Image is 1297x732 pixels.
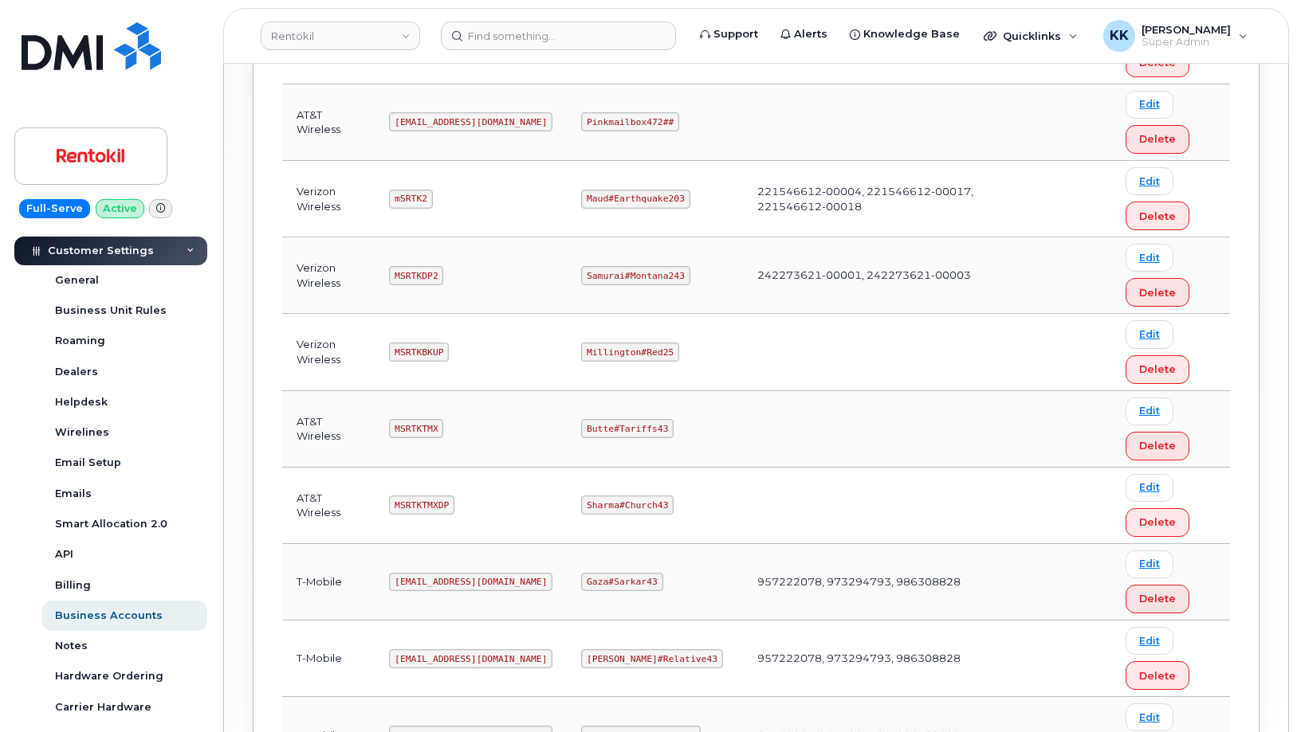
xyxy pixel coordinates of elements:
[389,495,454,515] code: MSRTKTMXDP
[1126,202,1189,230] button: Delete
[1228,663,1285,720] iframe: Messenger Launcher
[1126,661,1189,690] button: Delete
[581,343,679,362] code: Millington#Red25
[581,419,674,438] code: Butte#Tariffs43
[1126,508,1189,537] button: Delete
[1126,167,1173,195] a: Edit
[689,18,769,50] a: Support
[1110,26,1129,45] span: KK
[743,237,1036,314] td: 242273621-00001, 242273621-00003
[581,573,662,592] code: Gaza#Sarkar43
[389,419,443,438] code: MSRTKTMX
[581,112,679,131] code: Pinkmailbox472##
[581,649,723,668] code: [PERSON_NAME]#Relative43
[282,620,375,697] td: T-Mobile
[1126,278,1189,307] button: Delete
[282,544,375,620] td: T-Mobile
[1139,438,1176,453] span: Delete
[389,573,552,592] code: [EMAIL_ADDRESS][DOMAIN_NAME]
[743,544,1036,620] td: 957222078, 973294793, 986308828
[973,20,1089,52] div: Quicklinks
[282,468,375,544] td: AT&T Wireless
[282,391,375,468] td: AT&T Wireless
[1126,585,1189,613] button: Delete
[282,314,375,390] td: Verizon Wireless
[1142,23,1231,36] span: [PERSON_NAME]
[743,620,1036,697] td: 957222078, 973294793, 986308828
[713,26,758,42] span: Support
[1142,36,1231,49] span: Super Admin
[1003,29,1061,42] span: Quicklinks
[1126,550,1173,578] a: Edit
[581,266,690,285] code: Samurai#Montana243
[1139,668,1176,683] span: Delete
[1126,397,1173,425] a: Edit
[1126,244,1173,272] a: Edit
[1126,91,1173,119] a: Edit
[581,190,690,209] code: Maud#Earthquake203
[389,266,443,285] code: MSRTKDP2
[839,18,971,50] a: Knowledge Base
[1126,320,1173,348] a: Edit
[1139,131,1176,147] span: Delete
[389,112,552,131] code: [EMAIL_ADDRESS][DOMAIN_NAME]
[794,26,827,42] span: Alerts
[261,22,420,50] a: Rentokil
[389,649,552,668] code: [EMAIL_ADDRESS][DOMAIN_NAME]
[282,237,375,314] td: Verizon Wireless
[581,495,674,515] code: Sharma#Church43
[1139,285,1176,300] span: Delete
[282,84,375,161] td: AT&T Wireless
[1139,362,1176,377] span: Delete
[863,26,960,42] span: Knowledge Base
[769,18,839,50] a: Alerts
[1139,209,1176,224] span: Delete
[1126,627,1173,655] a: Edit
[743,161,1036,237] td: 221546612-00004, 221546612-00017, 221546612-00018
[441,22,676,50] input: Find something...
[1139,591,1176,606] span: Delete
[1126,355,1189,384] button: Delete
[1126,474,1173,502] a: Edit
[1092,20,1259,52] div: Kristin Kammer-Grossman
[1126,432,1189,460] button: Delete
[282,161,375,237] td: Verizon Wireless
[1126,125,1189,154] button: Delete
[1139,515,1176,530] span: Delete
[389,343,449,362] code: MSRTKBKUP
[389,190,432,209] code: mSRTK2
[1126,703,1173,731] a: Edit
